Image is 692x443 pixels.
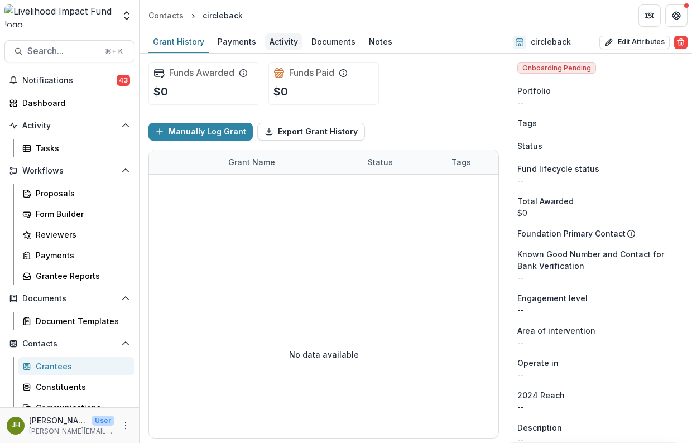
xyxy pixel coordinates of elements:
div: Reviewers [36,229,126,240]
span: Total Awarded [517,195,574,207]
a: Grant History [148,31,209,53]
a: Dashboard [4,94,134,112]
button: Search... [4,40,134,62]
div: Contacts [148,9,184,21]
button: Get Help [665,4,688,27]
p: -- [517,175,683,186]
a: Activity [265,31,302,53]
div: Grant Name [222,150,361,174]
p: User [92,416,114,426]
a: Payments [18,246,134,264]
span: Status [517,140,542,152]
div: Tags [445,156,478,168]
div: Activity [265,33,302,50]
p: -- [517,304,683,316]
p: No data available [289,349,359,360]
span: 2024 Reach [517,389,565,401]
a: Communications [18,398,134,417]
a: Tasks [18,139,134,157]
button: Export Grant History [257,123,365,141]
button: Edit Attributes [599,36,670,49]
span: Engagement level [517,292,588,304]
span: Portfolio [517,85,551,97]
div: ⌘ + K [103,45,125,57]
div: Grantee Reports [36,270,126,282]
span: Documents [22,294,117,304]
div: Notes [364,33,397,50]
p: $0 [273,83,288,100]
a: Grantee Reports [18,267,134,285]
div: Payments [213,33,261,50]
div: Dashboard [22,97,126,109]
div: Grantees [36,360,126,372]
div: $0 [517,207,683,219]
div: Payments [36,249,126,261]
p: -- [517,369,683,381]
div: Form Builder [36,208,126,220]
div: Document Templates [36,315,126,327]
span: Search... [27,46,98,56]
p: [PERSON_NAME][EMAIL_ADDRESS][DOMAIN_NAME] [29,426,114,436]
a: Grantees [18,357,134,375]
a: Payments [213,31,261,53]
div: Status [361,150,445,174]
p: Foundation Primary Contact [517,228,626,239]
div: Documents [307,33,360,50]
span: 43 [117,75,130,86]
div: Grant Name [222,156,282,168]
span: Tags [517,117,537,129]
div: Tasks [36,142,126,154]
a: Proposals [18,184,134,203]
div: Constituents [36,381,126,393]
span: Activity [22,121,117,131]
a: Notes [364,31,397,53]
span: Operate in [517,357,559,369]
a: Documents [307,31,360,53]
a: Constituents [18,378,134,396]
div: Jeremy Hockenstein [11,422,20,429]
div: Grant History [148,33,209,50]
span: Notifications [22,76,117,85]
h2: Funds Paid [289,68,334,78]
a: Contacts [144,7,188,23]
p: -- [517,336,683,348]
div: Status [361,156,400,168]
span: Known Good Number and Contact for Bank Verification [517,248,683,272]
button: Open entity switcher [119,4,134,27]
a: Form Builder [18,205,134,223]
nav: breadcrumb [144,7,247,23]
div: circleback [203,9,243,21]
button: Manually Log Grant [148,123,253,141]
button: Delete [674,36,688,49]
button: Partners [638,4,661,27]
p: -- [517,401,683,413]
p: -- [517,97,683,108]
span: Area of intervention [517,325,595,336]
a: Document Templates [18,312,134,330]
span: Workflows [22,166,117,176]
p: $0 [153,83,168,100]
p: -- [517,272,683,283]
button: Open Workflows [4,162,134,180]
div: Tags [445,150,528,174]
button: Open Contacts [4,335,134,353]
div: Communications [36,402,126,413]
button: More [119,419,132,432]
a: Reviewers [18,225,134,244]
span: Fund lifecycle status [517,163,599,175]
h2: circleback [531,37,571,47]
button: Open Activity [4,117,134,134]
button: Notifications43 [4,71,134,89]
p: [PERSON_NAME] [29,415,87,426]
h2: Funds Awarded [169,68,234,78]
button: Open Documents [4,290,134,307]
span: Onboarding Pending [517,62,596,74]
span: Description [517,422,562,434]
img: Livelihood Impact Fund logo [4,4,114,27]
div: Proposals [36,187,126,199]
span: Contacts [22,339,117,349]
